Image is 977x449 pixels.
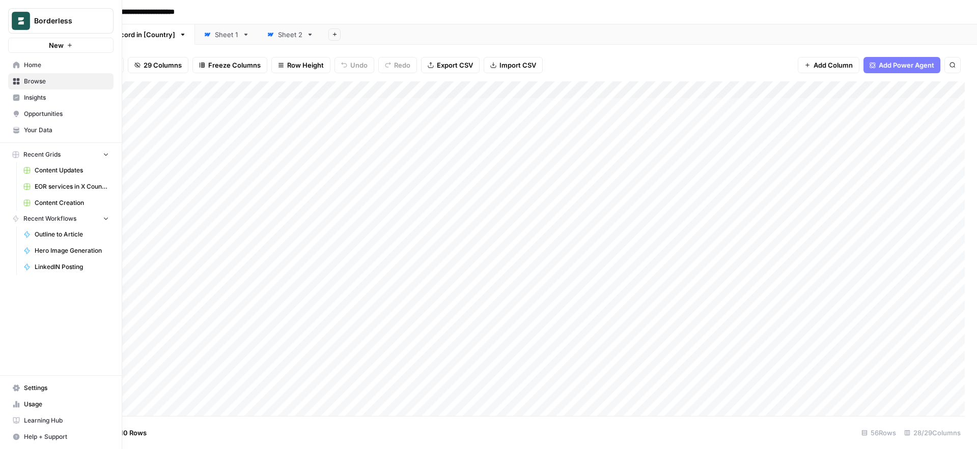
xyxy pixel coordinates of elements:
button: Recent Grids [8,147,114,162]
a: Learning Hub [8,412,114,429]
span: Redo [394,60,410,70]
span: Add Power Agent [879,60,934,70]
span: Help + Support [24,432,109,441]
a: Browse [8,73,114,89]
button: Import CSV [484,57,543,73]
div: 56 Rows [857,425,900,441]
span: Row Height [287,60,324,70]
a: EOR services in X Country [19,178,114,195]
button: Add Column [798,57,859,73]
span: Borderless [34,16,96,26]
a: Content Updates [19,162,114,178]
span: Undo [350,60,368,70]
span: Add Column [814,60,853,70]
span: Recent Grids [23,150,61,159]
span: LinkedIN Posting [35,262,109,272]
a: Usage [8,396,114,412]
button: Help + Support [8,429,114,445]
span: Insights [24,93,109,102]
span: 29 Columns [144,60,182,70]
span: Usage [24,400,109,409]
span: Export CSV [437,60,473,70]
button: Workspace: Borderless [8,8,114,34]
span: Home [24,61,109,70]
span: Import CSV [499,60,536,70]
a: Sheet 2 [258,24,322,45]
a: Opportunities [8,106,114,122]
a: Insights [8,89,114,106]
div: Sheet 2 [278,29,302,40]
button: New [8,38,114,53]
button: 29 Columns [128,57,188,73]
button: Row Height [271,57,330,73]
a: Home [8,57,114,73]
button: Add Power Agent [863,57,940,73]
a: Outline to Article [19,226,114,243]
a: Settings [8,380,114,396]
span: Add 10 Rows [106,428,147,438]
span: Settings [24,383,109,393]
button: Export CSV [421,57,480,73]
span: Opportunities [24,109,109,118]
a: LinkedIN Posting [19,259,114,275]
span: New [49,40,64,50]
span: Freeze Columns [208,60,261,70]
button: Freeze Columns [192,57,267,73]
span: Outline to Article [35,230,109,239]
span: Recent Workflows [23,214,76,223]
a: Hero Image Generation [19,243,114,259]
span: Browse [24,77,109,86]
span: Learning Hub [24,416,109,425]
div: 28/29 Columns [900,425,965,441]
button: Recent Workflows [8,211,114,226]
span: Content Updates [35,166,109,175]
a: Your Data [8,122,114,138]
span: Hero Image Generation [35,246,109,255]
span: Your Data [24,126,109,135]
a: Employer of Record in [Country] [52,24,195,45]
button: Redo [378,57,417,73]
a: Sheet 1 [195,24,258,45]
button: Undo [334,57,374,73]
span: Content Creation [35,198,109,207]
div: Sheet 1 [215,29,238,40]
a: Content Creation [19,195,114,211]
div: Employer of Record in [Country] [72,29,175,40]
span: EOR services in X Country [35,182,109,191]
img: Borderless Logo [12,12,30,30]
